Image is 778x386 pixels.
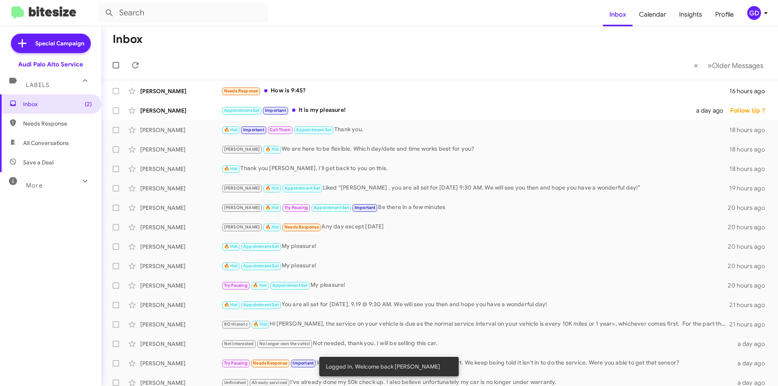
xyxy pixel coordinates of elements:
div: 20 hours ago [728,243,772,251]
div: [PERSON_NAME] [140,87,221,95]
span: Appointment Set [224,108,260,113]
div: We have been waiting to hear from you about the part. We keep being told it isn't in to do the se... [221,358,733,368]
div: a day ago [733,359,772,367]
div: Any day except [DATE] [221,222,728,232]
span: More [26,182,43,189]
div: It is my pleasure! [221,106,694,115]
span: No longer own the vehicl [259,341,310,346]
div: 18 hours ago [729,145,772,154]
span: 🔥 Hot [224,244,238,249]
div: [PERSON_NAME] [140,145,221,154]
div: GD [747,6,761,20]
div: 18 hours ago [729,165,772,173]
span: Try Pausing [224,283,248,288]
div: How is 9:45? [221,86,729,96]
div: [PERSON_NAME] [140,223,221,231]
span: Call Them [269,127,291,132]
span: 🔥 Hot [224,302,238,307]
input: Search [98,3,268,23]
div: 20 hours ago [728,204,772,212]
a: Special Campaign [11,34,91,53]
span: Needs Response [284,224,319,230]
span: Try Pausing [284,205,308,210]
div: [PERSON_NAME] [140,301,221,309]
div: [PERSON_NAME] [140,262,221,270]
span: Important [243,127,264,132]
div: My pleasure! [221,261,728,271]
span: Inbox [603,3,633,26]
div: [PERSON_NAME] [140,282,221,290]
h1: Inbox [113,33,143,46]
span: 🔥 Hot [265,186,279,191]
div: Be there in a few minutes [221,203,728,212]
div: 20 hours ago [728,223,772,231]
span: Logged In. Welcome back [PERSON_NAME] [326,363,440,371]
div: Not needed, thank you. I will be selling this car. [221,339,733,348]
div: 21 hours ago [729,301,772,309]
div: Thank you. [221,125,729,134]
span: Appointment Set [314,205,349,210]
div: 21 hours ago [729,320,772,328]
div: 20 hours ago [728,282,772,290]
div: [PERSON_NAME] [140,243,221,251]
div: My pleasure! [221,242,728,251]
div: a day ago [733,340,772,348]
span: Needs Response [23,119,92,128]
span: Special Campaign [35,39,84,47]
span: Inbox [23,100,92,108]
div: 20 hours ago [728,262,772,270]
div: [PERSON_NAME] [140,107,221,115]
div: My pleasure! [221,281,728,290]
span: Older Messages [712,61,763,70]
div: Hi [PERSON_NAME], the service on your vehicle is due as the normal service interval on your vehic... [221,320,729,329]
div: [PERSON_NAME] [140,320,221,328]
div: Thank you [PERSON_NAME], I'll get back to you on this. [221,164,729,173]
span: 🔥 Hot [265,224,279,230]
span: Important [293,360,314,366]
span: Appointment Set [296,127,331,132]
span: » [707,60,712,70]
a: Profile [709,3,740,26]
span: Not Interested [224,341,254,346]
span: 🔥 Hot [253,283,267,288]
span: Appointment Set [243,302,279,307]
span: 🔥 Hot [224,166,238,171]
a: Calendar [633,3,673,26]
span: Try Pausing [224,360,248,366]
div: [PERSON_NAME] [140,126,221,134]
span: [PERSON_NAME] [224,205,260,210]
span: Save a Deal [23,158,53,166]
span: Needs Response [224,88,259,94]
span: Appointment Set [243,263,279,269]
div: 16 hours ago [729,87,772,95]
span: [PERSON_NAME] [224,186,260,191]
span: Appointment Set [272,283,308,288]
div: [PERSON_NAME] [140,165,221,173]
span: Appointment Set [243,244,279,249]
span: 🔥 Hot [224,127,238,132]
span: Important [355,205,376,210]
div: Follow Up ? [730,107,772,115]
div: [PERSON_NAME] [140,204,221,212]
div: Audi Palo Alto Service [18,60,83,68]
span: 🔥 Hot [253,322,267,327]
div: [PERSON_NAME] [140,184,221,192]
span: Appointment Set [284,186,320,191]
span: (2) [85,100,92,108]
div: [PERSON_NAME] [140,359,221,367]
div: 18 hours ago [729,126,772,134]
span: 🔥 Hot [224,263,238,269]
button: Previous [689,57,703,74]
span: Unfinished [224,380,246,385]
div: a day ago [694,107,730,115]
a: Insights [673,3,709,26]
nav: Page navigation example [689,57,768,74]
div: We are here to be flexible. Which day/date and time works best for you? [221,145,729,154]
span: [PERSON_NAME] [224,224,260,230]
div: You are all set for [DATE], 9.19 @ 9:30 AM. We will see you then and hope you have a wonderful day! [221,300,729,309]
button: Next [703,57,768,74]
span: Labels [26,81,49,89]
